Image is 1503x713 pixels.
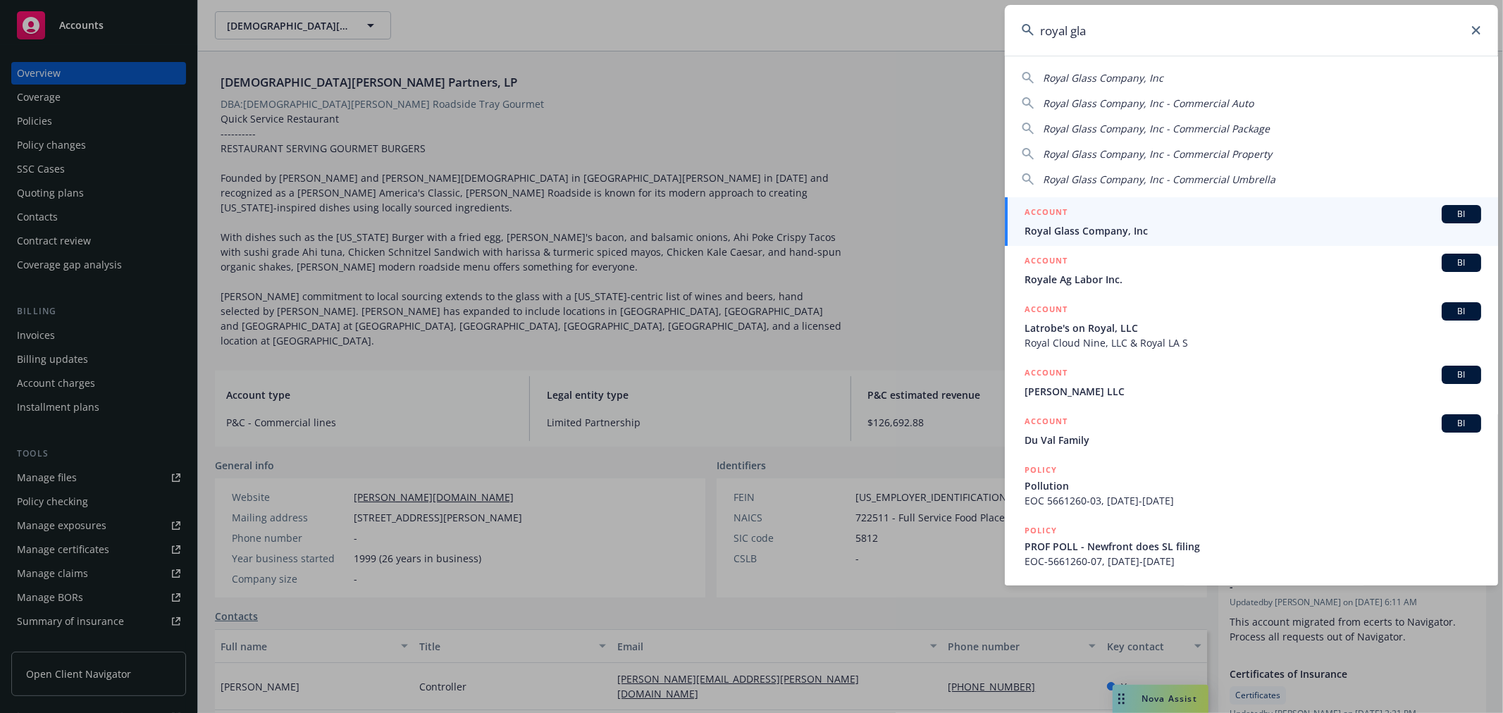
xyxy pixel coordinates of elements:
[1025,414,1068,431] h5: ACCOUNT
[1025,321,1481,335] span: Latrobe's on Royal, LLC
[1025,302,1068,319] h5: ACCOUNT
[1025,463,1057,477] h5: POLICY
[1447,417,1476,430] span: BI
[1025,335,1481,350] span: Royal Cloud Nine, LLC & Royal LA S
[1025,366,1068,383] h5: ACCOUNT
[1025,554,1481,569] span: EOC-5661260-07, [DATE]-[DATE]
[1447,208,1476,221] span: BI
[1447,368,1476,381] span: BI
[1005,516,1498,576] a: POLICYPROF POLL - Newfront does SL filingEOC-5661260-07, [DATE]-[DATE]
[1043,147,1272,161] span: Royal Glass Company, Inc - Commercial Property
[1005,358,1498,407] a: ACCOUNTBI[PERSON_NAME] LLC
[1025,523,1057,538] h5: POLICY
[1025,539,1481,554] span: PROF POLL - Newfront does SL filing
[1025,272,1481,287] span: Royale Ag Labor Inc.
[1005,294,1498,358] a: ACCOUNTBILatrobe's on Royal, LLCRoyal Cloud Nine, LLC & Royal LA S
[1025,584,1057,598] h5: POLICY
[1005,576,1498,637] a: POLICY
[1005,246,1498,294] a: ACCOUNTBIRoyale Ag Labor Inc.
[1005,455,1498,516] a: POLICYPollutionEOC 5661260-03, [DATE]-[DATE]
[1025,433,1481,447] span: Du Val Family
[1043,97,1254,110] span: Royal Glass Company, Inc - Commercial Auto
[1025,493,1481,508] span: EOC 5661260-03, [DATE]-[DATE]
[1043,71,1163,85] span: Royal Glass Company, Inc
[1043,122,1270,135] span: Royal Glass Company, Inc - Commercial Package
[1025,254,1068,271] h5: ACCOUNT
[1025,205,1068,222] h5: ACCOUNT
[1005,407,1498,455] a: ACCOUNTBIDu Val Family
[1005,5,1498,56] input: Search...
[1025,478,1481,493] span: Pollution
[1043,173,1275,186] span: Royal Glass Company, Inc - Commercial Umbrella
[1005,197,1498,246] a: ACCOUNTBIRoyal Glass Company, Inc
[1025,384,1481,399] span: [PERSON_NAME] LLC
[1447,305,1476,318] span: BI
[1447,256,1476,269] span: BI
[1025,223,1481,238] span: Royal Glass Company, Inc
